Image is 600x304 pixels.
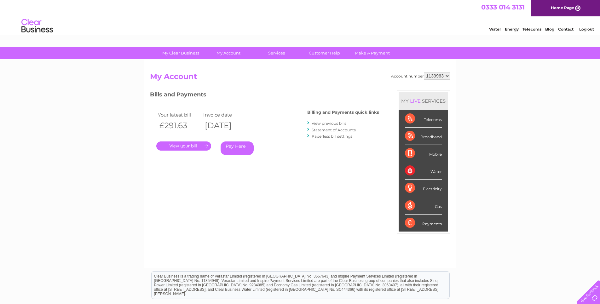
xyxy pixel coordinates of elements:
[489,27,501,32] a: Water
[405,145,442,162] div: Mobile
[409,98,422,104] div: LIVE
[298,47,350,59] a: Customer Help
[405,128,442,145] div: Broadband
[307,110,379,115] h4: Billing and Payments quick links
[202,111,247,119] td: Invoice date
[405,180,442,197] div: Electricity
[579,27,594,32] a: Log out
[156,111,202,119] td: Your latest bill
[203,47,255,59] a: My Account
[312,134,352,139] a: Paperless bill settings
[346,47,398,59] a: Make A Payment
[221,141,254,155] a: Pay Here
[505,27,519,32] a: Energy
[202,119,247,132] th: [DATE]
[405,110,442,128] div: Telecoms
[405,162,442,180] div: Water
[312,121,346,126] a: View previous bills
[150,90,379,101] h3: Bills and Payments
[156,141,211,151] a: .
[156,119,202,132] th: £291.63
[155,47,207,59] a: My Clear Business
[150,72,450,84] h2: My Account
[405,215,442,232] div: Payments
[545,27,554,32] a: Blog
[481,3,525,11] a: 0333 014 3131
[405,197,442,215] div: Gas
[251,47,303,59] a: Services
[399,92,448,110] div: MY SERVICES
[558,27,574,32] a: Contact
[21,16,53,36] img: logo.png
[152,3,449,31] div: Clear Business is a trading name of Verastar Limited (registered in [GEOGRAPHIC_DATA] No. 3667643...
[312,128,356,132] a: Statement of Accounts
[391,72,450,80] div: Account number
[522,27,541,32] a: Telecoms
